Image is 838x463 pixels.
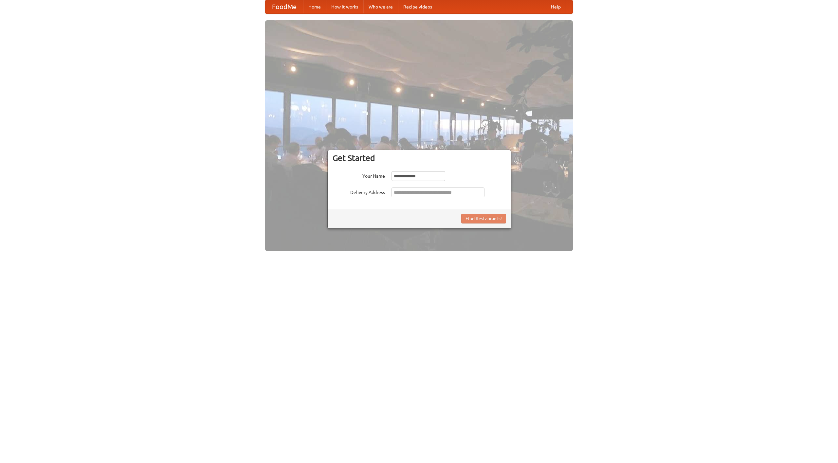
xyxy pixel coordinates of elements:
h3: Get Started [333,153,506,163]
a: Help [546,0,566,13]
button: Find Restaurants! [461,214,506,223]
label: Your Name [333,171,385,179]
a: Recipe videos [398,0,437,13]
a: Who we are [363,0,398,13]
a: How it works [326,0,363,13]
label: Delivery Address [333,187,385,196]
a: Home [303,0,326,13]
a: FoodMe [265,0,303,13]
